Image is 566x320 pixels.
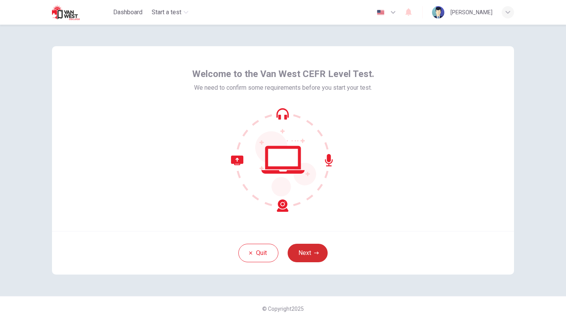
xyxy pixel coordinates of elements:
span: Start a test [152,8,181,17]
span: © Copyright 2025 [262,306,304,312]
button: Next [288,244,328,262]
div: [PERSON_NAME] [450,8,492,17]
img: en [376,10,385,15]
img: Profile picture [432,6,444,18]
span: Welcome to the Van West CEFR Level Test. [192,68,374,80]
img: Van West logo [52,5,92,20]
span: Dashboard [113,8,142,17]
a: Van West logo [52,5,110,20]
span: We need to confirm some requirements before you start your test. [194,83,372,92]
button: Start a test [149,5,191,19]
button: Quit [238,244,278,262]
button: Dashboard [110,5,146,19]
